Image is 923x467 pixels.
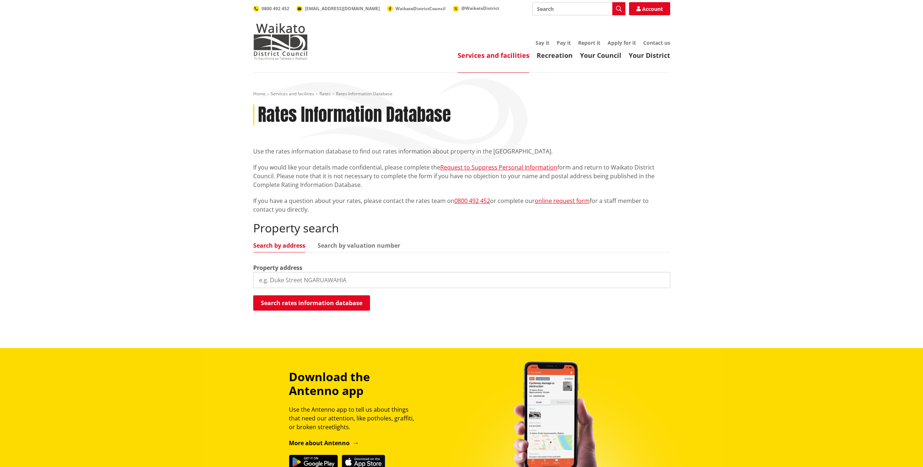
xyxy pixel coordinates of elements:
a: [EMAIL_ADDRESS][DOMAIN_NAME] [297,5,380,12]
a: Account [629,2,670,15]
a: More about Antenno [289,439,359,447]
a: Search by address [253,243,305,248]
a: 0800 492 452 [253,5,289,12]
h3: Download the Antenno app [289,370,421,398]
a: Recreation [537,51,573,60]
a: Pay it [557,39,571,46]
a: online request form [535,197,590,205]
a: Rates [319,91,331,97]
p: Use the rates information database to find out rates information about property in the [GEOGRAPHI... [253,147,670,156]
a: @WaikatoDistrict [453,5,499,11]
p: Use the Antenno app to tell us about things that need our attention, like potholes, graffiti, or ... [289,405,421,431]
a: Report it [578,39,600,46]
h2: Property search [253,221,670,235]
img: Waikato District Council - Te Kaunihera aa Takiwaa o Waikato [253,23,308,60]
label: Property address [253,263,302,272]
a: WaikatoDistrictCouncil [387,5,446,12]
span: WaikatoDistrictCouncil [395,5,446,12]
span: 0800 492 452 [262,5,289,12]
a: Request to Suppress Personal Information [440,163,557,171]
a: Search by valuation number [318,243,400,248]
a: Say it [536,39,549,46]
button: Search rates information database [253,295,370,311]
a: Home [253,91,266,97]
a: Apply for it [608,39,636,46]
span: @WaikatoDistrict [461,5,499,11]
a: Your Council [580,51,621,60]
a: Services and facilities [271,91,314,97]
a: Your District [629,51,670,60]
h1: Rates Information Database [258,104,451,125]
a: 0800 492 452 [454,197,490,205]
nav: breadcrumb [253,91,670,97]
a: Services and facilities [458,51,529,60]
a: Contact us [643,39,670,46]
p: If you would like your details made confidential, please complete the form and return to Waikato ... [253,163,670,189]
input: e.g. Duke Street NGARUAWAHIA [253,272,670,288]
input: Search input [532,2,625,15]
p: If you have a question about your rates, please contact the rates team on or complete our for a s... [253,196,670,214]
span: Rates Information Database [336,91,393,97]
span: [EMAIL_ADDRESS][DOMAIN_NAME] [305,5,380,12]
